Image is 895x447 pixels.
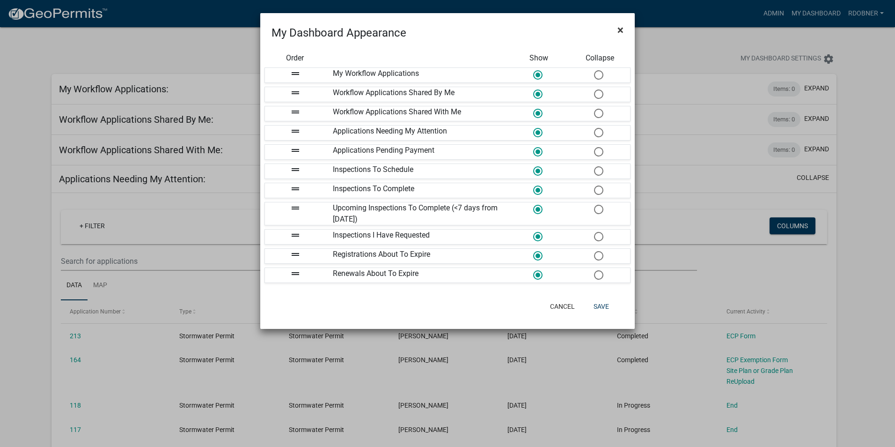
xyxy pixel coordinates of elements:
[290,202,301,214] i: drag_handle
[617,23,624,37] span: ×
[290,183,301,194] i: drag_handle
[326,106,508,121] div: Workflow Applications Shared With Me
[290,268,301,279] i: drag_handle
[326,164,508,179] div: Inspections To Schedule
[290,230,301,241] i: drag_handle
[543,298,582,315] button: Cancel
[508,52,569,64] div: Show
[326,145,508,159] div: Applications Pending Payment
[326,230,508,244] div: Inspections I Have Requested
[326,87,508,102] div: Workflow Applications Shared By Me
[290,87,301,98] i: drag_handle
[326,68,508,82] div: My Workflow Applications
[326,202,508,225] div: Upcoming Inspections To Complete (<7 days from [DATE])
[326,268,508,283] div: Renewals About To Expire
[290,106,301,118] i: drag_handle
[586,298,616,315] button: Save
[326,126,508,140] div: Applications Needing My Attention
[271,24,406,41] h4: My Dashboard Appearance
[290,68,301,79] i: drag_handle
[610,17,631,43] button: Close
[570,52,631,64] div: Collapse
[326,183,508,198] div: Inspections To Complete
[290,164,301,175] i: drag_handle
[290,145,301,156] i: drag_handle
[326,249,508,263] div: Registrations About To Expire
[264,52,325,64] div: Order
[290,249,301,260] i: drag_handle
[290,126,301,137] i: drag_handle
